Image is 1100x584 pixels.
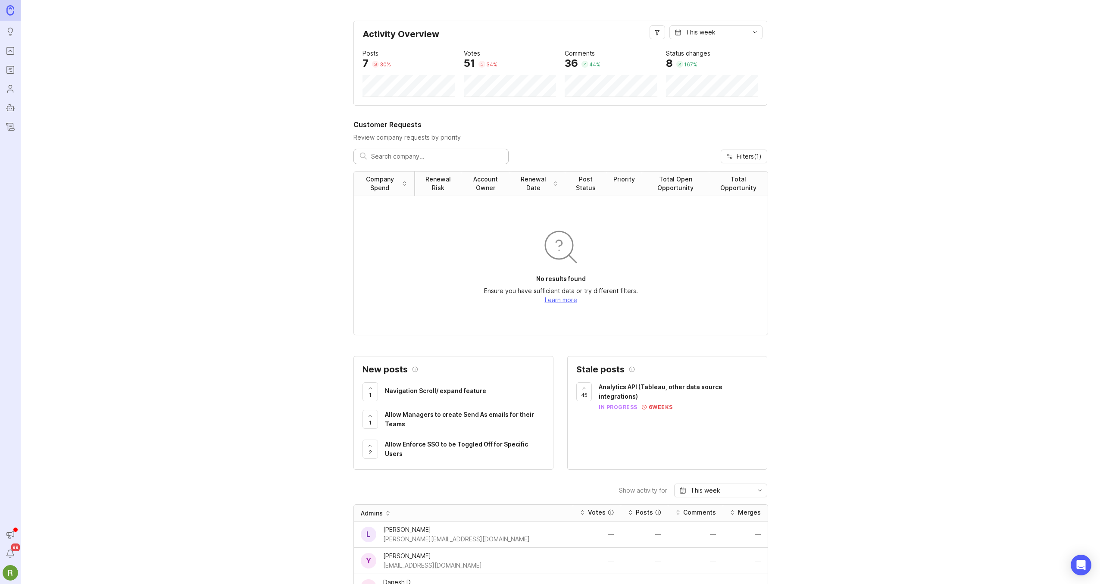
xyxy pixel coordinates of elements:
div: — [628,558,661,564]
a: Allow Enforce SSO to be Toggled Off for Specific Users [385,440,544,461]
div: — [730,558,761,564]
div: — [675,531,716,537]
button: 45 [576,382,592,401]
span: Allow Managers to create Send As emails for their Teams [385,411,534,428]
div: — [730,531,761,537]
button: 2 [362,440,378,459]
span: 45 [581,391,587,399]
div: Comments [565,49,595,58]
div: Open Intercom Messenger [1071,555,1091,575]
img: Canny Home [6,5,14,15]
div: 44 % [589,61,600,68]
div: This week [691,486,720,495]
a: Portal [3,43,18,59]
div: Votes [464,49,480,58]
span: Allow Enforce SSO to be Toggled Off for Specific Users [385,440,528,457]
h2: New posts [362,365,408,374]
div: Admins [361,509,383,518]
svg: toggle icon [753,487,767,494]
div: [PERSON_NAME] [383,525,530,534]
div: [PERSON_NAME][EMAIL_ADDRESS][DOMAIN_NAME] [383,534,530,544]
div: 30 % [380,61,391,68]
input: Search company... [371,152,502,161]
div: L [361,527,376,542]
a: Autopilot [3,100,18,116]
div: 36 [565,58,578,69]
div: Activity Overview [362,30,758,45]
p: Review company requests by priority [353,133,767,142]
div: 8 [666,58,673,69]
button: Filters(1) [721,150,767,163]
button: Announcements [3,527,18,543]
div: Show activity for [619,487,667,493]
div: Merges [738,508,761,517]
svg: toggle icon [748,29,762,36]
div: — [580,558,614,564]
span: 99 [11,543,20,551]
div: This week [686,28,716,37]
span: ( 1 ) [754,153,762,160]
img: Ryan Duguid [3,565,18,581]
div: Total Open Opportunity [649,175,702,192]
div: Renewal Date [517,175,550,192]
div: Post Status [572,175,600,192]
a: Roadmaps [3,62,18,78]
div: Priority [613,175,635,184]
h2: Customer Requests [353,119,767,130]
div: 6 weeks [647,403,673,411]
a: Learn more [545,296,577,303]
img: svg+xml;base64,PHN2ZyB3aWR0aD0iMTEiIGhlaWdodD0iMTEiIGZpbGw9Im5vbmUiIHhtbG5zPSJodHRwOi8vd3d3LnczLm... [642,405,647,409]
div: — [628,531,661,537]
div: Comments [683,508,716,517]
h2: Stale posts [576,365,625,374]
button: Notifications [3,546,18,562]
span: 1 [369,391,372,399]
div: in progress [599,403,637,411]
div: 34 % [486,61,497,68]
a: Changelog [3,119,18,134]
span: 2 [369,449,372,456]
div: [PERSON_NAME] [383,551,482,561]
span: Navigation Scroll/ expand feature [385,387,486,394]
div: Total Opportunity [716,175,761,192]
div: — [675,558,716,564]
div: Status changes [666,49,710,58]
p: Ensure you have sufficient data or try different filters. [484,287,638,295]
a: Analytics API (Tableau, other data source integrations)in progress6weeks [599,382,758,411]
button: 1 [362,410,378,429]
a: Users [3,81,18,97]
div: 7 [362,58,369,69]
button: 1 [362,382,378,401]
a: Navigation Scroll/ expand feature [385,386,544,398]
div: 167 % [684,61,697,68]
div: Company Spend [361,175,399,192]
div: Votes [588,508,606,517]
div: Posts [362,49,378,58]
div: — [580,531,614,537]
div: [EMAIL_ADDRESS][DOMAIN_NAME] [383,561,482,570]
div: Posts [636,508,653,517]
img: svg+xml;base64,PHN2ZyB3aWR0aD0iOTYiIGhlaWdodD0iOTYiIGZpbGw9Im5vbmUiIHhtbG5zPSJodHRwOi8vd3d3LnczLm... [540,226,581,268]
div: Account Owner [468,175,503,192]
span: Filters [737,152,762,161]
a: Ideas [3,24,18,40]
div: 51 [464,58,475,69]
span: Analytics API (Tableau, other data source integrations) [599,383,722,400]
p: No results found [536,275,586,283]
div: Renewal Risk [422,175,454,192]
a: Allow Managers to create Send As emails for their Teams [385,410,544,431]
span: 1 [369,419,372,426]
div: Y [361,553,376,568]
